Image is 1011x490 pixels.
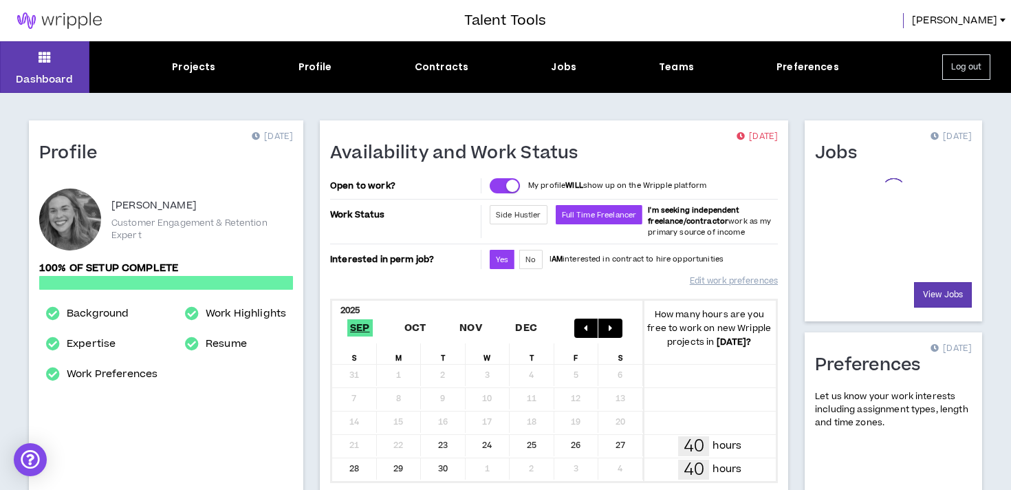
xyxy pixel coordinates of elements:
strong: WILL [565,180,583,191]
div: Olivia B. [39,189,101,251]
p: Customer Engagement & Retention Expert [111,217,293,242]
span: Nov [457,319,485,337]
span: work as my primary source of income [648,205,771,237]
div: Teams [659,60,694,74]
div: Projects [172,60,215,74]
a: View Jobs [914,282,972,308]
div: S [598,343,643,364]
div: T [421,343,466,364]
div: S [332,343,377,364]
a: Resume [206,336,247,352]
a: Edit work preferences [690,269,778,293]
button: Log out [942,54,990,80]
div: Jobs [551,60,576,74]
p: Interested in perm job? [330,250,478,269]
div: Profile [298,60,332,74]
h3: Talent Tools [464,10,546,31]
a: Work Highlights [206,306,286,322]
a: Expertise [67,336,116,352]
p: My profile show up on the Wripple platform [528,180,706,191]
span: Oct [402,319,429,337]
p: hours [713,438,741,454]
p: [DATE] [931,130,972,144]
p: I interested in contract to hire opportunities [550,254,724,265]
b: [DATE] ? [717,336,752,348]
a: Work Preferences [67,366,157,383]
div: W [466,343,510,364]
span: Dec [512,319,540,337]
p: Work Status [330,205,478,224]
div: F [554,343,599,364]
h1: Preferences [815,354,931,376]
h1: Jobs [815,142,867,164]
b: 2025 [340,304,360,317]
p: hours [713,462,741,477]
p: Dashboard [16,72,73,87]
div: M [377,343,422,364]
p: [DATE] [737,130,778,144]
a: Background [67,306,129,322]
strong: AM [552,254,563,264]
div: Open Intercom Messenger [14,443,47,476]
div: Contracts [415,60,468,74]
p: Let us know your work interests including assignment types, length and time zones. [815,390,972,430]
span: [PERSON_NAME] [912,13,997,28]
p: [PERSON_NAME] [111,198,197,214]
span: No [525,255,536,265]
div: Preferences [776,60,839,74]
p: [DATE] [252,130,293,144]
b: I'm seeking independent freelance/contractor [648,205,739,226]
h1: Profile [39,142,108,164]
span: Yes [496,255,508,265]
p: How many hours are you free to work on new Wripple projects in [643,308,776,349]
p: [DATE] [931,342,972,356]
p: Open to work? [330,180,478,191]
span: Side Hustler [496,210,541,220]
h1: Availability and Work Status [330,142,589,164]
div: T [510,343,554,364]
p: 100% of setup complete [39,261,293,276]
span: Sep [347,319,373,337]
